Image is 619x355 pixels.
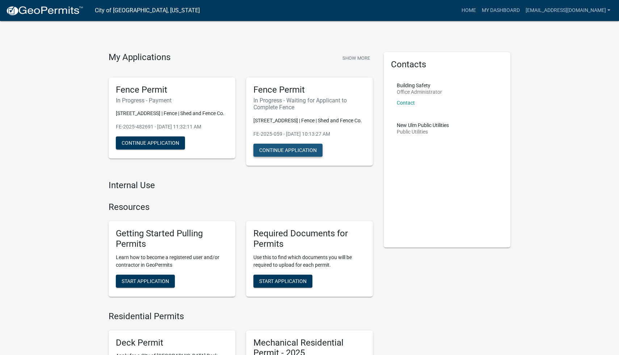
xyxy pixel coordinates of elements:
button: Start Application [253,275,312,288]
h4: Resources [109,202,373,212]
button: Start Application [116,275,175,288]
button: Continue Application [253,144,323,157]
a: My Dashboard [479,4,523,17]
p: [STREET_ADDRESS] | Fence | Shed and Fence Co. [116,110,228,117]
p: [STREET_ADDRESS] | Fence | Shed and Fence Co. [253,117,366,124]
button: Continue Application [116,136,185,149]
p: Learn how to become a registered user and/or contractor in GeoPermits [116,254,228,269]
p: Use this to find which documents you will be required to upload for each permit. [253,254,366,269]
h5: Fence Permit [116,85,228,95]
h5: Deck Permit [116,338,228,348]
h4: Residential Permits [109,311,373,322]
h6: In Progress - Waiting for Applicant to Complete Fence [253,97,366,111]
h5: Fence Permit [253,85,366,95]
a: Home [459,4,479,17]
a: City of [GEOGRAPHIC_DATA], [US_STATE] [95,4,200,17]
h5: Required Documents for Permits [253,228,366,249]
h4: Internal Use [109,180,373,191]
a: [EMAIL_ADDRESS][DOMAIN_NAME] [523,4,613,17]
p: FE-2025-482691 - [DATE] 11:32:11 AM [116,123,228,131]
h4: My Applications [109,52,170,63]
p: Public Utilities [397,129,449,134]
a: Contact [397,100,415,106]
button: Show More [340,52,373,64]
p: New Ulm Public Utilities [397,123,449,128]
p: FE-2025-059 - [DATE] 10:13:27 AM [253,130,366,138]
h6: In Progress - Payment [116,97,228,104]
p: Office Administrator [397,89,442,94]
h5: Contacts [391,59,503,70]
p: Building Safety [397,83,442,88]
span: Start Application [122,278,169,284]
span: Start Application [259,278,307,284]
h5: Getting Started Pulling Permits [116,228,228,249]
